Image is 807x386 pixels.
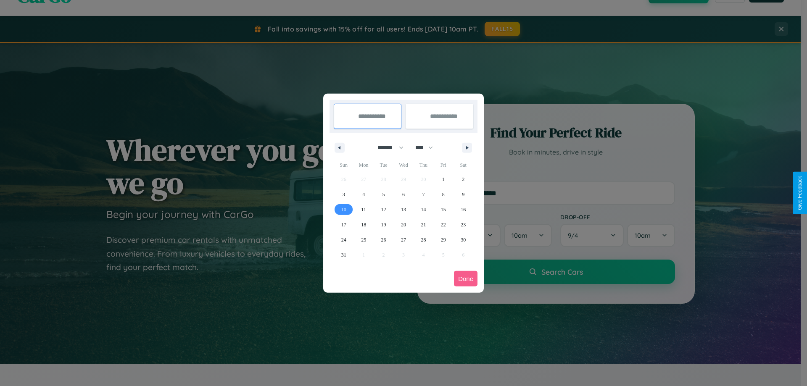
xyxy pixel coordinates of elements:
span: 9 [462,187,464,202]
button: 25 [353,232,373,247]
span: Wed [393,158,413,172]
button: 3 [334,187,353,202]
span: 4 [362,187,365,202]
span: Mon [353,158,373,172]
span: 3 [343,187,345,202]
span: 20 [401,217,406,232]
span: 24 [341,232,346,247]
span: Thu [414,158,433,172]
span: 13 [401,202,406,217]
span: 29 [441,232,446,247]
span: 2 [462,172,464,187]
button: 24 [334,232,353,247]
button: 8 [433,187,453,202]
button: 26 [374,232,393,247]
span: 15 [441,202,446,217]
button: 6 [393,187,413,202]
button: 20 [393,217,413,232]
span: 28 [421,232,426,247]
button: 10 [334,202,353,217]
button: 13 [393,202,413,217]
button: 15 [433,202,453,217]
span: 26 [381,232,386,247]
button: 1 [433,172,453,187]
span: 5 [382,187,385,202]
button: 22 [433,217,453,232]
span: 30 [461,232,466,247]
span: 23 [461,217,466,232]
button: 17 [334,217,353,232]
button: 18 [353,217,373,232]
span: 6 [402,187,405,202]
button: 5 [374,187,393,202]
span: 17 [341,217,346,232]
span: 16 [461,202,466,217]
button: 29 [433,232,453,247]
button: 19 [374,217,393,232]
button: 21 [414,217,433,232]
button: 28 [414,232,433,247]
span: Sat [454,158,473,172]
button: 4 [353,187,373,202]
button: 12 [374,202,393,217]
span: 12 [381,202,386,217]
span: 7 [422,187,425,202]
span: 8 [442,187,445,202]
button: 11 [353,202,373,217]
span: Tue [374,158,393,172]
button: 27 [393,232,413,247]
span: Sun [334,158,353,172]
button: 14 [414,202,433,217]
button: 31 [334,247,353,263]
span: 1 [442,172,445,187]
span: 22 [441,217,446,232]
div: Give Feedback [797,176,803,210]
button: 7 [414,187,433,202]
span: 21 [421,217,426,232]
button: 16 [454,202,473,217]
span: 31 [341,247,346,263]
button: Done [454,271,477,286]
span: 25 [361,232,366,247]
button: 30 [454,232,473,247]
button: 23 [454,217,473,232]
span: 19 [381,217,386,232]
span: 11 [361,202,366,217]
button: 9 [454,187,473,202]
span: 10 [341,202,346,217]
button: 2 [454,172,473,187]
span: 14 [421,202,426,217]
span: 18 [361,217,366,232]
span: 27 [401,232,406,247]
span: Fri [433,158,453,172]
